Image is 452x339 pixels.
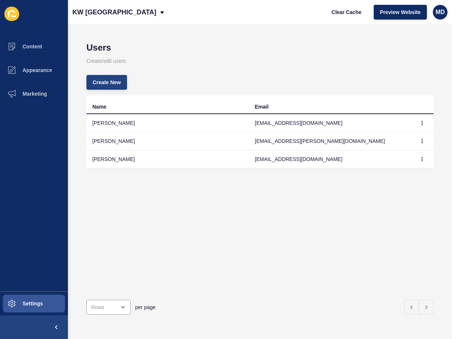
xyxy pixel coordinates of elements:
td: [PERSON_NAME] [86,132,249,150]
button: Create New [86,75,127,90]
td: [PERSON_NAME] [86,114,249,132]
div: open menu [86,300,131,315]
td: [EMAIL_ADDRESS][DOMAIN_NAME] [249,150,411,168]
span: Preview Website [380,8,421,16]
div: Name [92,103,106,110]
td: [EMAIL_ADDRESS][DOMAIN_NAME] [249,114,411,132]
div: Email [255,103,268,110]
span: Clear Cache [332,8,362,16]
td: [EMAIL_ADDRESS][PERSON_NAME][DOMAIN_NAME] [249,132,411,150]
button: Clear Cache [325,5,368,20]
p: Create/edit users [86,53,434,69]
span: MD [436,8,445,16]
h1: Users [86,42,434,53]
td: [PERSON_NAME] [86,150,249,168]
button: Preview Website [374,5,427,20]
span: Create New [93,79,121,86]
p: KW [GEOGRAPHIC_DATA] [72,3,156,21]
span: per page [135,304,155,311]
